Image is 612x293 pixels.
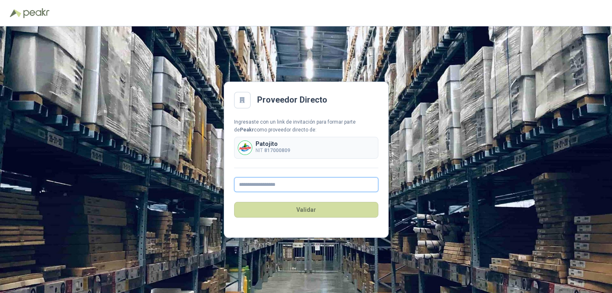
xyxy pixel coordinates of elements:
[23,8,49,18] img: Peakr
[256,141,290,147] p: Patojito
[234,118,378,134] div: Ingresaste con un link de invitación para formar parte de como proveedor directo de:
[10,9,21,17] img: Logo
[256,147,290,155] p: NIT
[234,202,378,218] button: Validar
[240,127,254,133] b: Peakr
[264,148,290,153] b: 817000809
[238,141,252,155] img: Company Logo
[257,94,327,106] h2: Proveedor Directo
